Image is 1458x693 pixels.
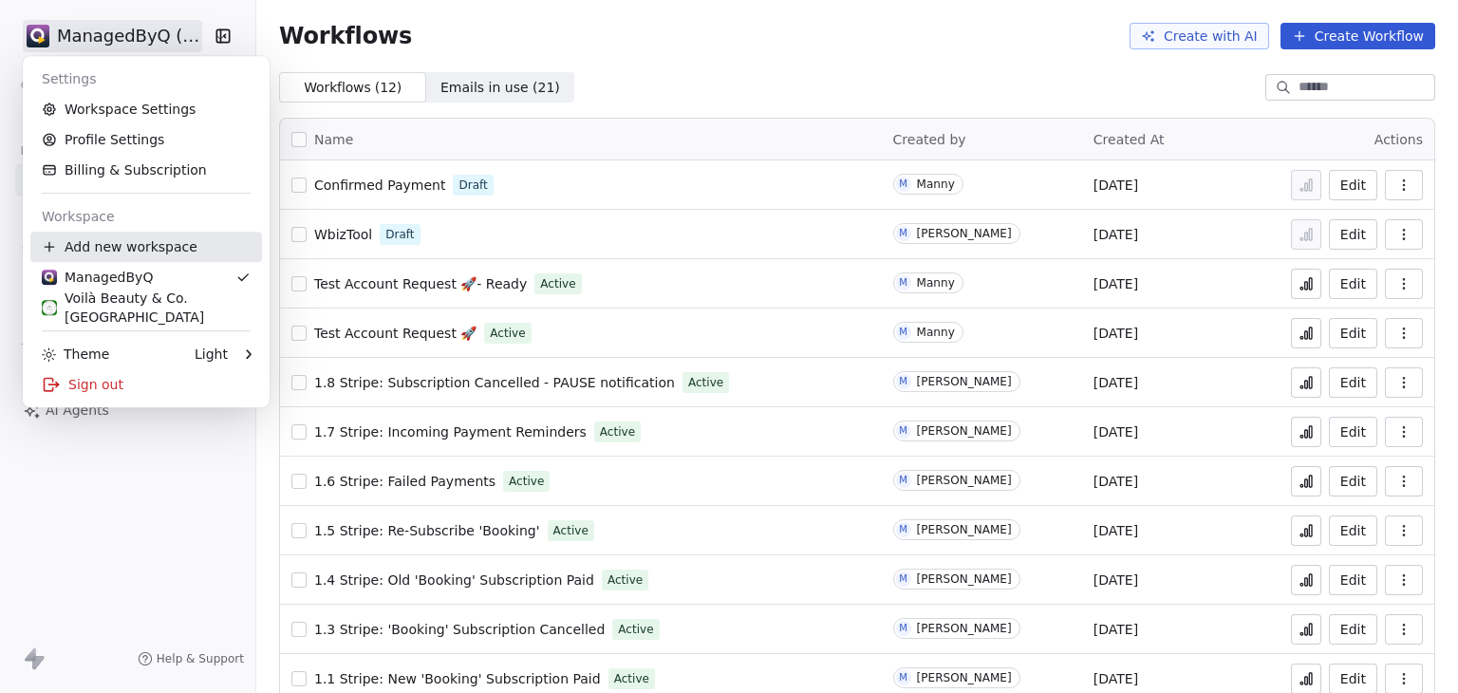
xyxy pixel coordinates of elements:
div: Settings [30,64,262,94]
div: Theme [42,345,109,364]
div: Voilà Beauty & Co. [GEOGRAPHIC_DATA] [42,289,251,327]
div: Add new workspace [30,232,262,262]
img: Stripe.png [42,270,57,285]
div: ManagedByQ [42,268,153,287]
div: Workspace [30,201,262,232]
a: Profile Settings [30,124,262,155]
img: Voila_Beauty_And_Co_Logo.png [42,300,57,315]
div: Sign out [30,369,262,400]
a: Billing & Subscription [30,155,262,185]
div: Light [195,345,228,364]
a: Workspace Settings [30,94,262,124]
